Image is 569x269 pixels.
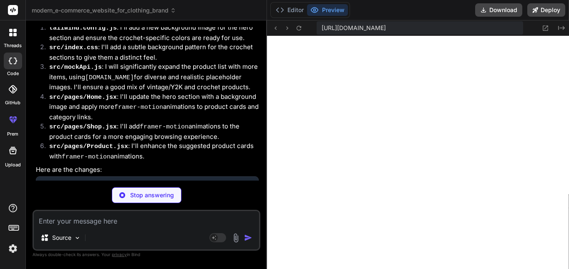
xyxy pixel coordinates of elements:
[6,241,20,256] img: settings
[322,24,386,32] span: [URL][DOMAIN_NAME]
[114,104,163,111] code: framer-motion
[43,23,259,43] li: : I'll add a new background image for the hero section and ensure the crochet-specific colors are...
[49,44,98,51] code: src/index.css
[74,234,81,241] img: Pick Models
[85,74,134,81] code: [DOMAIN_NAME]
[5,99,20,106] label: GitHub
[36,177,245,213] button: Enhanced E-commerce Website with Animations, Images, and More ProductsClick to open Workbench
[32,6,176,15] span: modern_e-commerce_website_for_clothing_brand
[43,122,259,141] li: : I'll add animations to the product cards for a more engaging browsing experience.
[272,4,307,16] button: Editor
[140,123,189,131] code: framer-motion
[52,234,71,242] p: Source
[112,252,127,257] span: privacy
[49,94,117,101] code: src/pages/Home.jsx
[62,153,111,161] code: framer-motion
[527,3,565,17] button: Deploy
[231,233,241,243] img: attachment
[33,251,260,259] p: Always double-check its answers. Your in Bind
[43,43,259,62] li: : I'll add a subtle background pattern for the crochet sections to give them a distinct feel.
[475,3,522,17] button: Download
[307,4,348,16] button: Preview
[4,42,22,49] label: threads
[244,234,252,242] img: icon
[36,165,259,175] p: Here are the changes:
[43,141,259,162] li: : I'll enhance the suggested product cards with animations.
[7,131,18,138] label: prem
[43,92,259,122] li: : I'll update the hero section with a background image and apply more animations to product cards...
[130,191,174,199] p: Stop answering
[49,25,117,32] code: tailwind.config.js
[7,70,19,77] label: code
[49,143,128,150] code: src/pages/Product.jsx
[49,64,102,71] code: src/mockApi.js
[43,62,259,92] li: : I will significantly expand the product list with more items, using for diverse and realistic p...
[49,123,117,131] code: src/pages/Shop.jsx
[5,161,21,168] label: Upload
